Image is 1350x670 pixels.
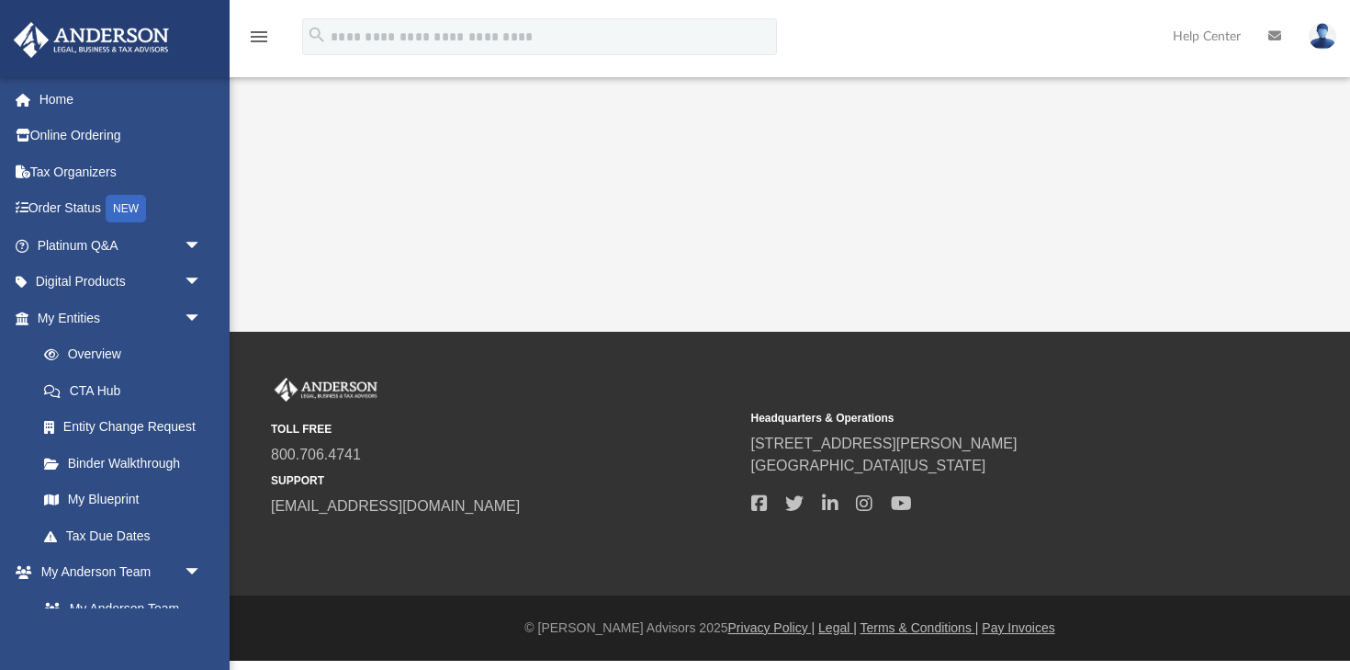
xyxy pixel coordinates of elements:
[818,620,857,635] a: Legal |
[13,227,230,264] a: Platinum Q&Aarrow_drop_down
[982,620,1054,635] a: Pay Invoices
[184,264,220,301] span: arrow_drop_down
[751,410,1219,426] small: Headquarters & Operations
[13,190,230,228] a: Order StatusNEW
[106,195,146,222] div: NEW
[26,372,230,409] a: CTA Hub
[728,620,816,635] a: Privacy Policy |
[271,421,738,437] small: TOLL FREE
[271,472,738,489] small: SUPPORT
[184,554,220,592] span: arrow_drop_down
[751,458,986,473] a: [GEOGRAPHIC_DATA][US_STATE]
[13,264,230,301] a: Digital Productsarrow_drop_down
[13,300,230,336] a: My Entitiesarrow_drop_down
[248,35,270,48] a: menu
[13,81,230,118] a: Home
[271,498,520,514] a: [EMAIL_ADDRESS][DOMAIN_NAME]
[184,227,220,265] span: arrow_drop_down
[26,409,230,446] a: Entity Change Request
[271,447,361,462] a: 800.706.4741
[26,336,230,373] a: Overview
[751,436,1018,451] a: [STREET_ADDRESS][PERSON_NAME]
[13,153,230,190] a: Tax Organizers
[861,620,979,635] a: Terms & Conditions |
[248,26,270,48] i: menu
[13,118,230,154] a: Online Ordering
[307,25,327,45] i: search
[26,517,230,554] a: Tax Due Dates
[271,378,381,402] img: Anderson Advisors Platinum Portal
[26,482,220,518] a: My Blueprint
[184,300,220,337] span: arrow_drop_down
[1309,23,1336,50] img: User Pic
[13,554,220,591] a: My Anderson Teamarrow_drop_down
[26,445,230,482] a: Binder Walkthrough
[230,619,1350,638] div: © [PERSON_NAME] Advisors 2025
[8,22,174,58] img: Anderson Advisors Platinum Portal
[26,590,211,627] a: My Anderson Team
